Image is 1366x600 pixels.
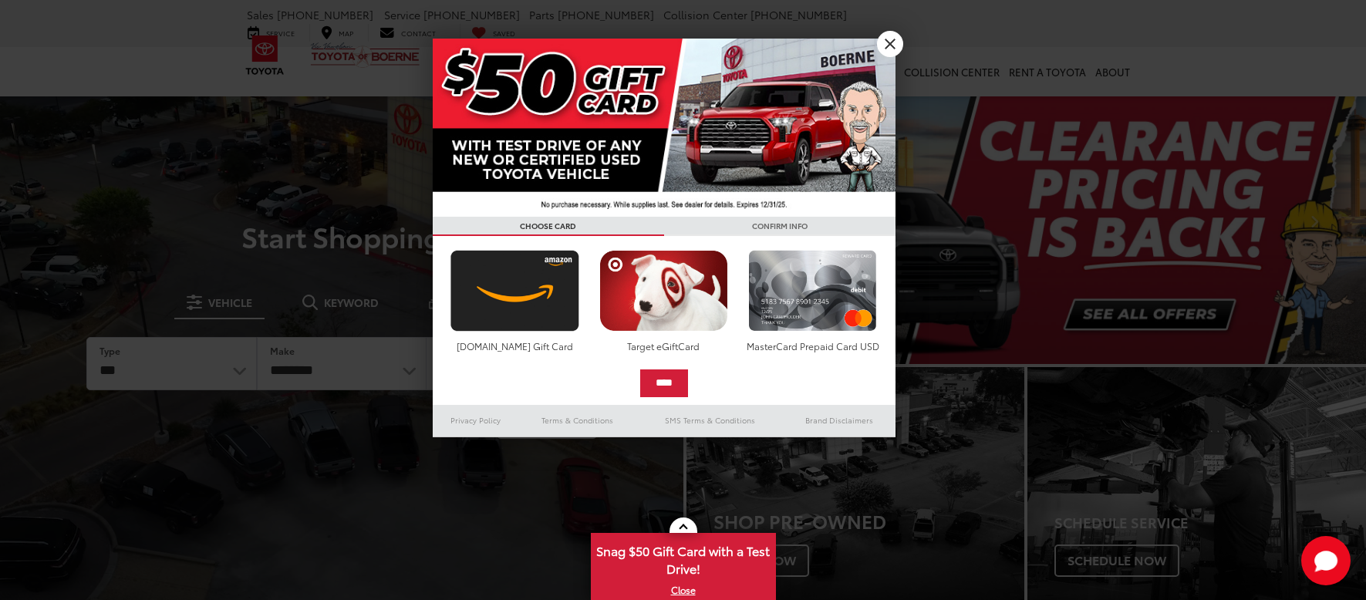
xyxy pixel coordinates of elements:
img: mastercard.png [744,250,881,332]
svg: Start Chat [1301,536,1351,585]
div: Target eGiftCard [595,339,732,352]
a: Privacy Policy [433,411,519,430]
h3: CHOOSE CARD [433,217,664,236]
span: Snag $50 Gift Card with a Test Drive! [592,534,774,581]
img: targetcard.png [595,250,732,332]
h3: CONFIRM INFO [664,217,895,236]
a: Brand Disclaimers [783,411,895,430]
button: Toggle Chat Window [1301,536,1351,585]
a: SMS Terms & Conditions [637,411,783,430]
div: [DOMAIN_NAME] Gift Card [447,339,583,352]
img: amazoncard.png [447,250,583,332]
img: 42635_top_851395.jpg [433,39,895,217]
div: MasterCard Prepaid Card USD [744,339,881,352]
a: Terms & Conditions [518,411,636,430]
